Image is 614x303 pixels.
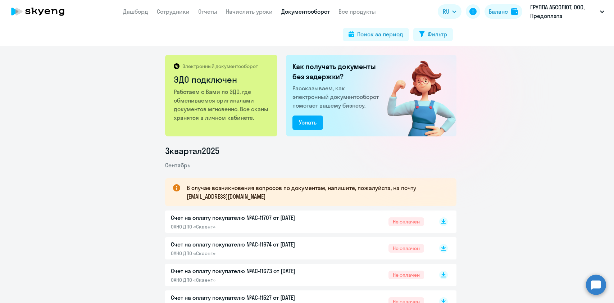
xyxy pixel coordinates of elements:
[485,4,522,19] button: Балансbalance
[299,118,317,127] div: Узнать
[281,8,330,15] a: Документооборот
[357,30,403,39] div: Поиск за период
[165,162,190,169] span: Сентябрь
[413,28,453,41] button: Фильтр
[489,7,508,16] div: Баланс
[171,213,322,222] p: Счет на оплату покупателю №AC-11707 от [DATE]
[530,3,597,20] p: ГРУППА АБСОЛЮТ, ООО, Предоплата
[376,55,456,136] img: connected
[388,217,424,226] span: Не оплачен
[171,267,424,283] a: Счет на оплату покупателю №AC-11673 от [DATE]ОАНО ДПО «Скаенг»Не оплачен
[157,8,190,15] a: Сотрудники
[171,277,322,283] p: ОАНО ДПО «Скаенг»
[292,62,382,82] h2: Как получать документы без задержки?
[226,8,273,15] a: Начислить уроки
[292,116,323,130] button: Узнать
[174,74,270,85] h2: ЭДО подключен
[187,184,444,201] p: В случае возникновения вопросов по документам, напишите, пожалуйста, на почту [EMAIL_ADDRESS][DOM...
[388,271,424,279] span: Не оплачен
[343,28,409,41] button: Поиск за период
[438,4,461,19] button: RU
[174,87,270,122] p: Работаем с Вами по ЭДО, где обмениваемся оригиналами документов мгновенно. Все сканы хранятся в л...
[171,223,322,230] p: ОАНО ДПО «Скаенг»
[165,145,456,157] li: 3 квартал 2025
[171,213,424,230] a: Счет на оплату покупателю №AC-11707 от [DATE]ОАНО ДПО «Скаенг»Не оплачен
[292,84,382,110] p: Рассказываем, как электронный документооборот помогает вашему бизнесу.
[338,8,376,15] a: Все продукты
[171,250,322,257] p: ОАНО ДПО «Скаенг»
[428,30,447,39] div: Фильтр
[182,63,258,69] p: Электронный документооборот
[511,8,518,15] img: balance
[171,293,322,302] p: Счет на оплату покупателю №AC-11527 от [DATE]
[388,244,424,253] span: Не оплачен
[527,3,608,20] button: ГРУППА АБСОЛЮТ, ООО, Предоплата
[171,240,424,257] a: Счет на оплату покупателю №AC-11674 от [DATE]ОАНО ДПО «Скаенг»Не оплачен
[198,8,217,15] a: Отчеты
[123,8,148,15] a: Дашборд
[171,267,322,275] p: Счет на оплату покупателю №AC-11673 от [DATE]
[443,7,449,16] span: RU
[171,240,322,249] p: Счет на оплату покупателю №AC-11674 от [DATE]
